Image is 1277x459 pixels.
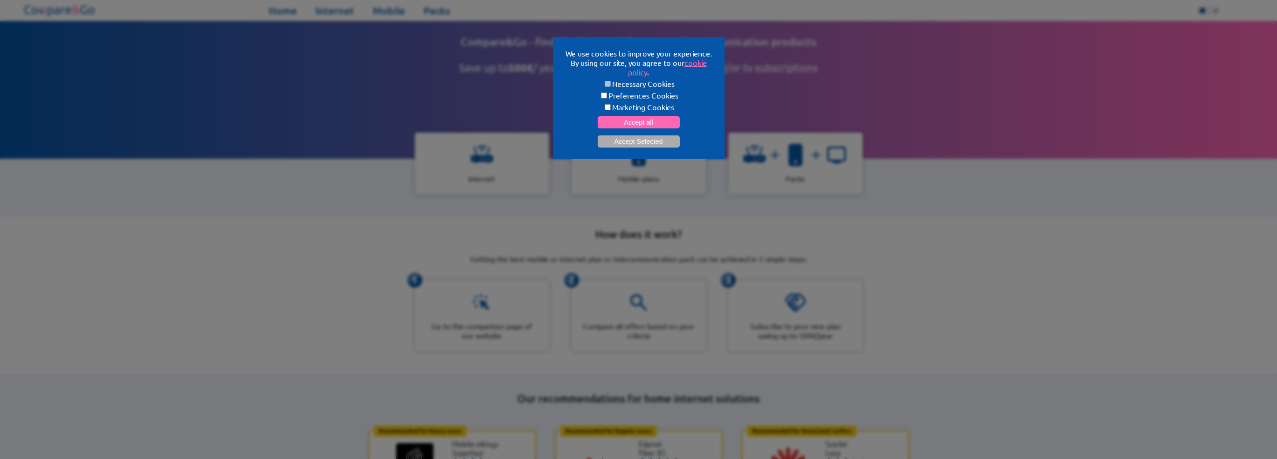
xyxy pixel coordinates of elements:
[605,104,611,110] input: Marketing Cookies
[564,102,713,112] label: Marketing Cookies
[564,91,713,100] label: Preferences Cookies
[564,79,713,88] label: Necessary Cookies
[598,116,680,128] button: Accept all
[564,49,713,77] p: We use cookies to improve your experience. By using our site, you agree to our .
[628,58,707,77] a: cookie policy
[605,81,611,87] input: Necessary Cookies
[598,135,680,148] button: Accept Selected
[601,92,607,99] input: Preferences Cookies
